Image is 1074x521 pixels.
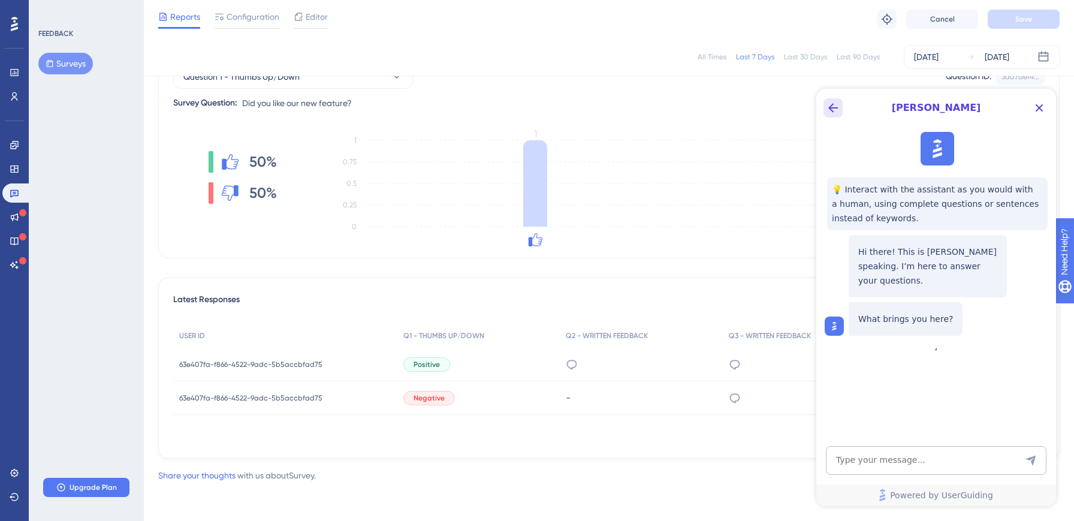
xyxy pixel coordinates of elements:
tspan: 0 [352,222,357,231]
tspan: 0.5 [346,179,357,188]
div: - [566,392,717,403]
div: All Times [698,52,726,62]
span: Q3 - WRITTEN FEEDBACK [729,331,811,341]
div: Last 7 Days [736,52,774,62]
div: Survey Question: [173,96,237,110]
button: Question 1 - Thumbs Up/Down [173,65,413,89]
span: 63e407fa-f866-4522-9adc-5b5accbfad75 [179,393,322,403]
div: [DATE] [985,50,1009,64]
span: Q1 - THUMBS UP/DOWN [403,331,484,341]
tspan: 1 [534,128,537,140]
div: [DATE] [914,50,939,64]
span: Reports [170,10,200,24]
tspan: 0.25 [343,201,357,209]
div: Question ID: [946,69,991,85]
span: Save [1015,14,1032,24]
span: Q2 - WRITTEN FEEDBACK [566,331,648,341]
span: Cancel [930,14,955,24]
span: Upgrade Plan [70,483,117,492]
span: Editor [306,10,328,24]
span: 63e407fa-f866-4522-9adc-5b5accbfad75 [179,360,322,369]
button: Save [988,10,1060,29]
iframe: UserGuiding AI Assistant [816,89,1056,506]
div: Last 30 Days [784,52,827,62]
div: with us about Survey . [158,468,316,483]
span: Question 1 - Thumbs Up/Down [183,70,300,84]
span: USER ID [179,331,205,341]
span: Latest Responses [173,293,240,314]
div: Last 90 Days [837,52,880,62]
tspan: 0.75 [343,158,357,166]
span: 50% [249,183,277,203]
span: Positive [414,360,440,369]
span: 50% [249,152,277,171]
button: Cancel [906,10,978,29]
span: Negative [414,393,445,403]
a: Share your thoughts [158,471,236,480]
div: 3a07def4... [1001,72,1039,82]
span: Did you like our new feature? [242,96,352,110]
span: Configuration [227,10,279,24]
tspan: 1 [354,136,357,144]
button: Upgrade Plan [43,478,129,497]
span: Need Help? [28,3,75,17]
